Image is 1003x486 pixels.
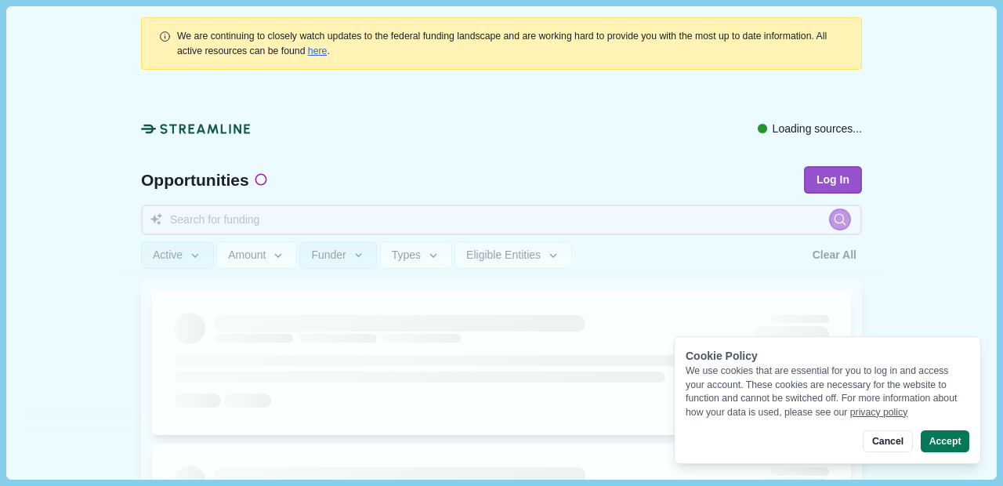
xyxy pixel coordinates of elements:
[216,241,297,269] button: Amount
[804,166,862,194] button: Log In
[308,45,328,56] a: here
[299,241,377,269] button: Funder
[466,248,541,262] span: Eligible Entities
[311,248,346,262] span: Funder
[141,241,214,269] button: Active
[153,248,183,262] span: Active
[921,430,969,452] button: Accept
[141,172,249,188] span: Opportunities
[141,205,862,235] input: Search for funding
[392,248,421,262] span: Types
[177,29,845,58] div: .
[380,241,452,269] button: Types
[863,430,912,452] button: Cancel
[807,241,862,269] button: Clear All
[454,241,571,269] button: Eligible Entities
[686,364,969,419] div: We use cookies that are essential for you to log in and access your account. These cookies are ne...
[686,350,758,362] span: Cookie Policy
[850,407,908,418] a: privacy policy
[773,121,862,137] span: Loading sources...
[177,31,827,56] span: We are continuing to closely watch updates to the federal funding landscape and are working hard ...
[228,248,266,262] span: Amount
